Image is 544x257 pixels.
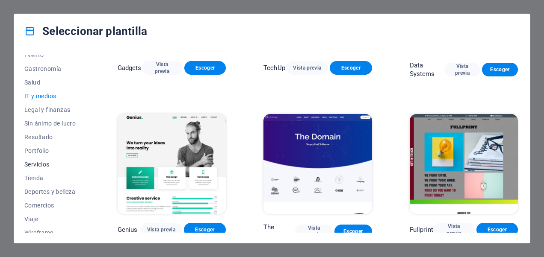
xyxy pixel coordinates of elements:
button: Sin ánimo de lucro [24,117,80,130]
button: Vista previa [295,225,333,238]
p: Fullprint [410,225,433,234]
button: Vista previa [142,61,183,75]
span: Escoger [483,226,511,233]
p: The Domain [263,223,295,240]
span: Evento [24,52,80,58]
span: Vista previa [302,225,326,238]
span: Servicios [24,161,80,168]
span: Sin ánimo de lucro [24,120,80,127]
button: Deportes y belleza [24,185,80,199]
button: Escoger [330,61,372,75]
button: Escoger [482,63,518,76]
img: The Domain [263,114,372,214]
button: Viaje [24,212,80,226]
button: Legal y finanzas [24,103,80,117]
h4: Seleccionar plantilla [24,24,147,38]
span: Escoger [191,64,219,71]
span: Escoger [337,64,365,71]
span: Escoger [191,226,219,233]
span: Resultado [24,134,80,140]
span: Comercios [24,202,80,209]
span: Portfolio [24,147,80,154]
button: Vista previa [433,223,475,237]
button: Vista previa [444,63,480,76]
span: IT y medios [24,93,80,99]
button: Servicios [24,158,80,171]
span: Salud [24,79,80,86]
button: IT y medios [24,89,80,103]
button: Gastronomía [24,62,80,76]
p: Gadgets [118,64,142,72]
span: Escoger [341,228,365,235]
button: Resultado [24,130,80,144]
button: Vista previa [140,223,182,237]
button: Evento [24,48,80,62]
p: TechUp [263,64,285,72]
span: Vista previa [451,63,473,76]
span: Vista previa [148,61,176,75]
button: Escoger [476,223,518,237]
button: Escoger [184,223,226,237]
button: Wireframe [24,226,80,239]
button: Portfolio [24,144,80,158]
button: Comercios [24,199,80,212]
span: Viaje [24,216,80,222]
span: Gastronomía [24,65,80,72]
span: Tienda [24,175,80,181]
button: Escoger [184,61,226,75]
span: Vista previa [440,223,468,237]
span: Vista previa [293,64,321,71]
span: Legal y finanzas [24,106,80,113]
p: Genius [118,225,138,234]
p: Data Systems [410,61,444,78]
span: Vista previa [147,226,175,233]
span: Wireframe [24,229,80,236]
button: Vista previa [286,61,328,75]
button: Tienda [24,171,80,185]
img: Fullprint [410,114,518,214]
span: Deportes y belleza [24,188,80,195]
span: Escoger [489,66,511,73]
button: Escoger [334,225,372,238]
img: Genius [118,114,226,214]
button: Salud [24,76,80,89]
